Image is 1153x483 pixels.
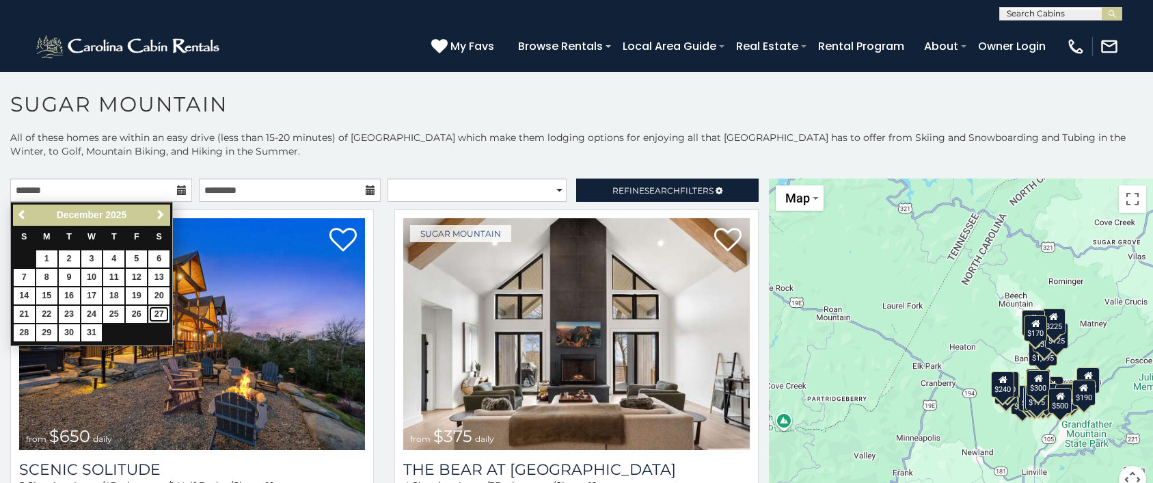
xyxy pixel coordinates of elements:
span: Monday [43,232,51,241]
a: 8 [36,269,57,286]
a: 28 [14,324,35,341]
a: About [917,34,965,58]
a: 13 [148,269,169,286]
a: Local Area Guide [616,34,723,58]
span: Tuesday [66,232,72,241]
img: phone-regular-white.png [1066,37,1085,56]
a: Real Estate [729,34,805,58]
div: $225 [1042,309,1066,335]
a: 11 [103,269,124,286]
span: Friday [134,232,139,241]
span: My Favs [450,38,494,55]
div: $195 [1055,384,1079,410]
span: Sunday [21,232,27,241]
a: RefineSearchFilters [576,179,758,202]
a: The Bear At Sugar Mountain from $375 daily [403,218,749,450]
a: 22 [36,306,57,323]
span: Thursday [111,232,117,241]
span: $375 [433,426,472,446]
div: $190 [1072,380,1096,406]
div: $200 [1040,376,1063,402]
span: from [410,434,431,444]
div: $190 [1026,369,1049,395]
span: Refine Filters [612,185,714,196]
a: 23 [59,306,80,323]
a: 6 [148,250,169,267]
img: Scenic Solitude [19,218,365,450]
a: 4 [103,250,124,267]
span: $650 [49,426,90,446]
a: 31 [81,324,103,341]
a: Sugar Mountain [410,225,511,242]
a: Add to favorites [329,226,357,255]
a: 29 [36,324,57,341]
a: 30 [59,324,80,341]
a: 1 [36,250,57,267]
a: 12 [126,269,147,286]
span: Previous [17,209,28,220]
a: 25 [103,306,124,323]
div: $170 [1024,315,1047,341]
a: 17 [81,287,103,304]
a: Rental Program [811,34,911,58]
a: Scenic Solitude from $650 daily [19,218,365,450]
a: My Favs [431,38,498,55]
div: $300 [1027,370,1050,396]
a: 21 [14,306,35,323]
a: 18 [103,287,124,304]
span: Search [645,185,680,196]
span: Map [785,191,810,205]
span: Next [155,209,166,220]
img: White-1-2.png [34,33,223,60]
img: mail-regular-white.png [1100,37,1119,56]
a: 15 [36,287,57,304]
a: 26 [126,306,147,323]
a: 19 [126,287,147,304]
div: $155 [1076,367,1100,393]
a: 16 [59,287,80,304]
h3: The Bear At Sugar Mountain [403,460,749,479]
div: $155 [1023,386,1046,412]
a: Next [152,207,169,224]
a: 24 [81,306,103,323]
a: Scenic Solitude [19,460,365,479]
span: Wednesday [87,232,96,241]
button: Toggle fullscreen view [1119,185,1146,213]
a: 7 [14,269,35,286]
img: The Bear At Sugar Mountain [403,218,749,450]
div: $500 [1048,388,1072,414]
span: from [26,434,46,444]
a: 20 [148,287,169,304]
a: 9 [59,269,80,286]
a: 2 [59,250,80,267]
a: Owner Login [971,34,1053,58]
span: daily [93,434,112,444]
div: $175 [1025,384,1048,410]
div: $240 [991,371,1014,397]
a: Browse Rentals [511,34,610,58]
span: Saturday [157,232,162,241]
button: Change map style [776,185,824,211]
div: $125 [1045,323,1068,349]
span: 2025 [105,209,126,220]
a: 10 [81,269,103,286]
span: daily [475,434,494,444]
div: $1,095 [1029,340,1057,366]
a: 27 [148,306,169,323]
a: Add to favorites [714,226,742,255]
a: 5 [126,250,147,267]
span: December [57,209,103,220]
a: Previous [14,207,31,224]
div: $265 [1027,369,1050,395]
div: $240 [1022,310,1045,336]
a: 3 [81,250,103,267]
a: 14 [14,287,35,304]
a: The Bear At [GEOGRAPHIC_DATA] [403,460,749,479]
